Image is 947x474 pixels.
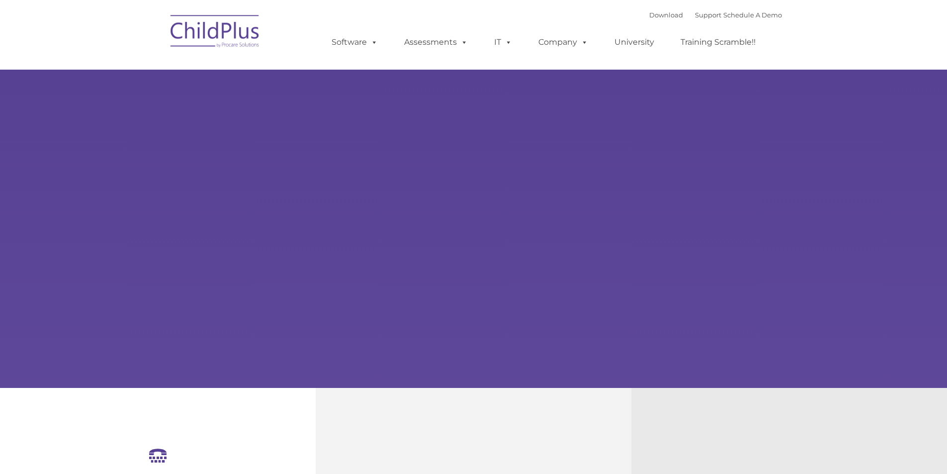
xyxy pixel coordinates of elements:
font: | [649,11,782,19]
a: Company [528,32,598,52]
a: Download [649,11,683,19]
a: Support [695,11,721,19]
a: Training Scramble!! [671,32,766,52]
a: IT [484,32,522,52]
a: Assessments [394,32,478,52]
a: Software [322,32,388,52]
a: University [604,32,664,52]
img: ChildPlus by Procare Solutions [166,8,265,58]
a: Schedule A Demo [723,11,782,19]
